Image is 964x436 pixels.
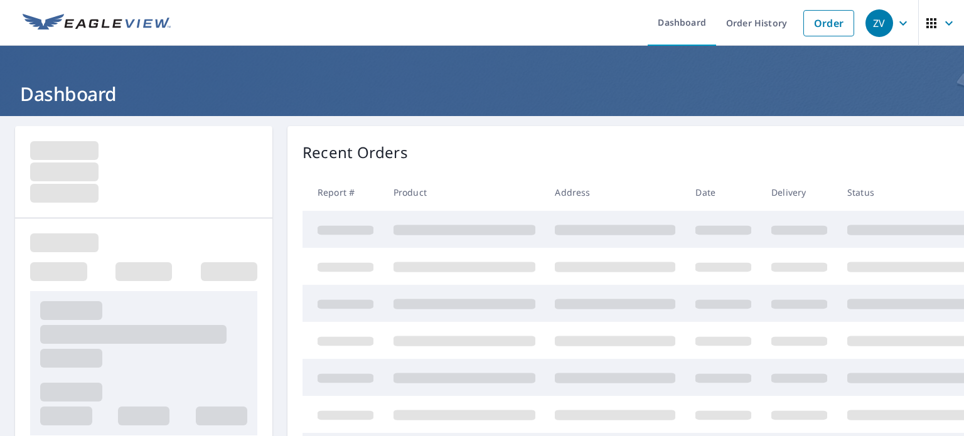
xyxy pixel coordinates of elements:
[303,174,383,211] th: Report #
[545,174,685,211] th: Address
[803,10,854,36] a: Order
[865,9,893,37] div: ZV
[761,174,837,211] th: Delivery
[303,141,408,164] p: Recent Orders
[383,174,545,211] th: Product
[23,14,171,33] img: EV Logo
[685,174,761,211] th: Date
[15,81,949,107] h1: Dashboard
